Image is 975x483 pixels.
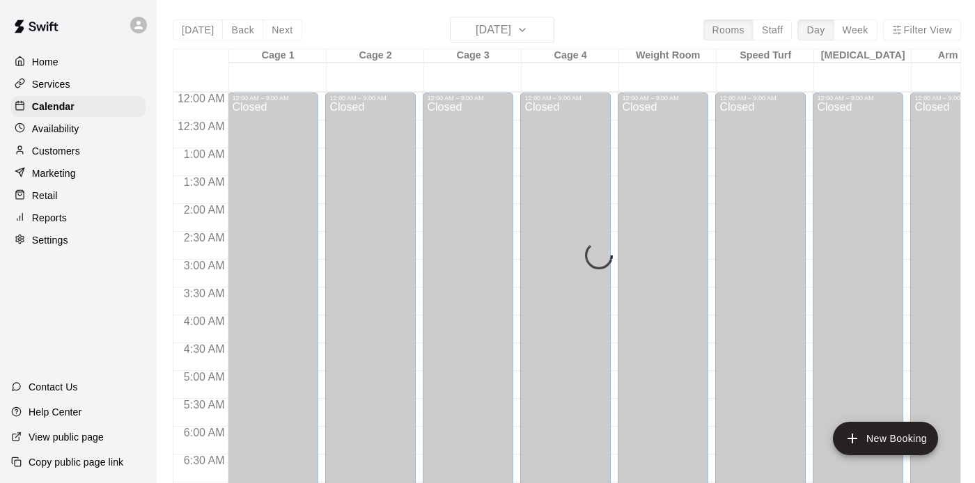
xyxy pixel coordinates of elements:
span: 3:30 AM [180,287,228,299]
p: Help Center [29,405,81,419]
p: Reports [32,211,67,225]
span: 2:30 AM [180,232,228,244]
span: 1:00 AM [180,148,228,160]
div: Cage 4 [522,49,619,63]
div: [MEDICAL_DATA] [814,49,912,63]
span: 6:30 AM [180,454,228,466]
span: 5:30 AM [180,399,228,411]
span: 5:00 AM [180,371,228,383]
a: Home [11,52,146,72]
div: 12:00 AM – 9:00 AM [232,95,314,102]
a: Calendar [11,96,146,117]
span: 2:00 AM [180,204,228,216]
p: Contact Us [29,380,78,394]
p: Marketing [32,166,76,180]
div: 12:00 AM – 9:00 AM [524,95,607,102]
p: Settings [32,233,68,247]
p: Services [32,77,70,91]
button: add [833,422,938,455]
div: Cage 3 [424,49,522,63]
span: 4:30 AM [180,343,228,355]
p: Retail [32,189,58,203]
a: Availability [11,118,146,139]
p: View public page [29,430,104,444]
div: 12:00 AM – 9:00 AM [622,95,704,102]
span: 4:00 AM [180,315,228,327]
a: Marketing [11,163,146,184]
div: Cage 1 [229,49,327,63]
a: Reports [11,207,146,228]
p: Customers [32,144,80,158]
a: Settings [11,230,146,251]
div: 12:00 AM – 9:00 AM [817,95,899,102]
span: 6:00 AM [180,427,228,438]
div: Speed Turf [717,49,814,63]
a: Retail [11,185,146,206]
span: 1:30 AM [180,176,228,188]
div: Weight Room [619,49,717,63]
div: 12:00 AM – 9:00 AM [329,95,412,102]
p: Calendar [32,100,75,113]
a: Services [11,74,146,95]
p: Home [32,55,58,69]
span: 12:00 AM [174,93,228,104]
a: Customers [11,141,146,161]
p: Copy public page link [29,455,123,469]
div: Cage 2 [327,49,424,63]
span: 12:30 AM [174,120,228,132]
p: Availability [32,122,79,136]
div: 12:00 AM – 9:00 AM [427,95,509,102]
span: 3:00 AM [180,260,228,271]
div: 12:00 AM – 9:00 AM [719,95,802,102]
